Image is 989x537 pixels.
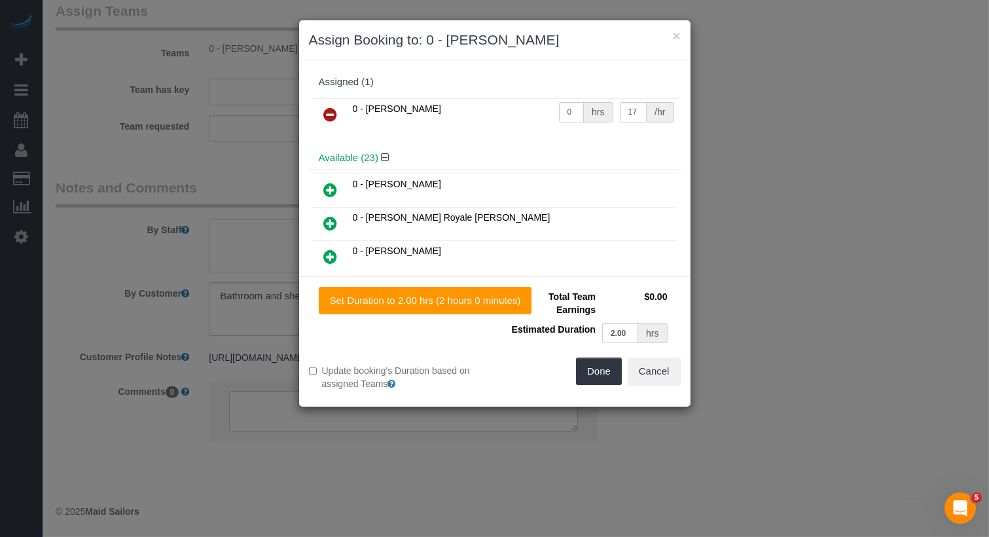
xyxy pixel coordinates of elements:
[628,358,681,385] button: Cancel
[584,102,613,122] div: hrs
[319,77,671,88] div: Assigned (1)
[353,212,550,223] span: 0 - [PERSON_NAME] Royale [PERSON_NAME]
[309,364,485,390] label: Update booking's Duration based on assigned Teams
[944,492,976,524] iframe: Intercom live chat
[353,246,441,256] span: 0 - [PERSON_NAME]
[505,287,599,320] td: Total Team Earnings
[672,29,680,43] button: ×
[576,358,622,385] button: Done
[599,287,671,320] td: $0.00
[971,492,982,503] span: 5
[309,367,317,375] input: Update booking's Duration based on assigned Teams
[647,102,674,122] div: /hr
[309,30,681,50] h3: Assign Booking to: 0 - [PERSON_NAME]
[353,103,441,114] span: 0 - [PERSON_NAME]
[638,323,667,343] div: hrs
[319,287,532,314] button: Set Duration to 2.00 hrs (2 hours 0 minutes)
[319,153,671,164] h4: Available (23)
[353,179,441,189] span: 0 - [PERSON_NAME]
[512,324,596,335] span: Estimated Duration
